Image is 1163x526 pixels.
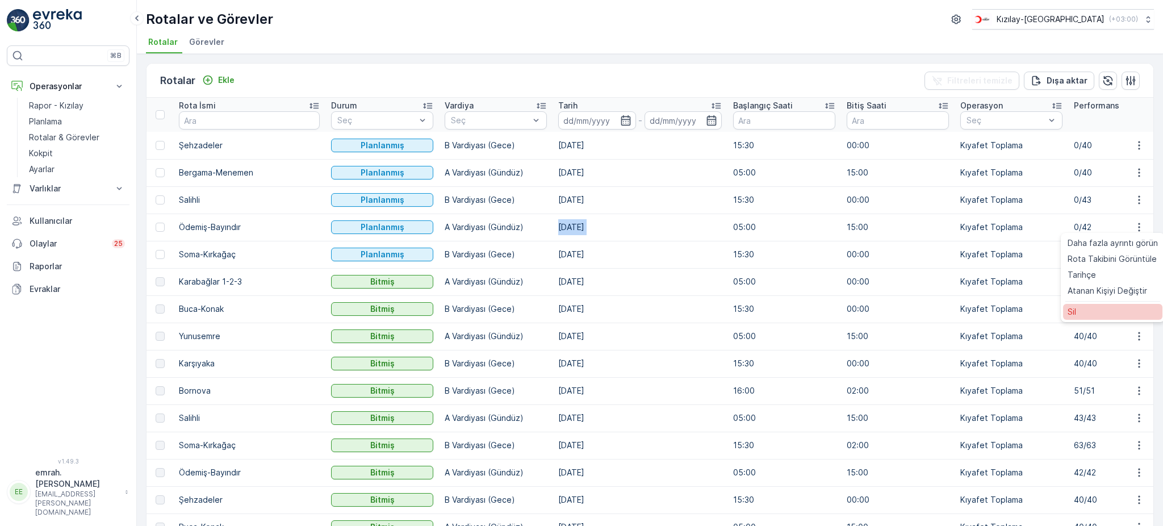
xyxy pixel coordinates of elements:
[439,323,553,350] td: A Vardiyası (Gündüz)
[445,100,474,111] p: Vardiya
[955,432,1068,459] td: Kıyafet Toplama
[955,295,1068,323] td: Kıyafet Toplama
[553,241,727,268] td: [DATE]
[173,132,325,159] td: Şehzadeler
[553,459,727,486] td: [DATE]
[553,486,727,514] td: [DATE]
[439,159,553,186] td: A Vardiyası (Gündüz)
[960,100,1003,111] p: Operasyon
[727,486,841,514] td: 15:30
[24,161,129,177] a: Ayarlar
[727,432,841,459] td: 15:30
[331,411,433,425] button: Bitmiş
[331,439,433,452] button: Bitmiş
[955,404,1068,432] td: Kıyafet Toplama
[331,329,433,343] button: Bitmiş
[30,283,125,295] p: Evraklar
[179,111,320,130] input: Ara
[331,100,357,111] p: Durum
[1109,15,1138,24] p: ( +03:00 )
[156,495,165,504] div: Toggle Row Selected
[841,295,955,323] td: 00:00
[7,9,30,32] img: logo
[370,358,395,369] p: Bitmiş
[553,186,727,214] td: [DATE]
[7,278,129,300] a: Evraklar
[1063,251,1162,267] a: Rota Takibini Görüntüle
[955,159,1068,186] td: Kıyafet Toplama
[841,159,955,186] td: 15:00
[173,268,325,295] td: Karabağlar 1-2-3
[156,332,165,341] div: Toggle Row Selected
[7,210,129,232] a: Kullanıcılar
[370,412,395,424] p: Bitmiş
[7,75,129,98] button: Operasyonlar
[370,467,395,478] p: Bitmiş
[24,114,129,130] a: Planlama
[173,159,325,186] td: Bergama-Menemen
[727,159,841,186] td: 05:00
[955,350,1068,377] td: Kıyafet Toplama
[179,100,216,111] p: Rota İsmi
[33,9,82,32] img: logo_light-DOdMpM7g.png
[727,186,841,214] td: 15:30
[553,404,727,432] td: [DATE]
[841,323,955,350] td: 15:00
[173,432,325,459] td: Soma-Kırkağaç
[727,214,841,241] td: 05:00
[331,220,433,234] button: Planlanmış
[370,276,395,287] p: Bitmiş
[198,73,239,87] button: Ekle
[439,377,553,404] td: B Vardiyası (Gece)
[10,483,28,501] div: EE
[24,130,129,145] a: Rotalar & Görevler
[156,141,165,150] div: Toggle Row Selected
[7,467,129,517] button: EEemrah.[PERSON_NAME][EMAIL_ADDRESS][PERSON_NAME][DOMAIN_NAME]
[439,459,553,486] td: A Vardiyası (Gündüz)
[955,268,1068,295] td: Kıyafet Toplama
[35,490,119,517] p: [EMAIL_ADDRESS][PERSON_NAME][DOMAIN_NAME]
[173,377,325,404] td: Bornova
[173,486,325,514] td: Şehzadeler
[967,115,1045,126] p: Seç
[841,186,955,214] td: 00:00
[972,9,1154,30] button: Kızılay-[GEOGRAPHIC_DATA](+03:00)
[553,295,727,323] td: [DATE]
[733,111,835,130] input: Ara
[638,114,642,127] p: -
[553,268,727,295] td: [DATE]
[553,159,727,186] td: [DATE]
[30,261,125,272] p: Raporlar
[148,36,178,48] span: Rotalar
[30,238,105,249] p: Olaylar
[727,295,841,323] td: 15:30
[1068,269,1096,281] span: Tarihçe
[439,350,553,377] td: B Vardiyası (Gece)
[727,241,841,268] td: 15:30
[727,459,841,486] td: 05:00
[439,214,553,241] td: A Vardiyası (Gündüz)
[947,75,1013,86] p: Filtreleri temizle
[30,183,107,194] p: Varlıklar
[7,177,129,200] button: Varlıklar
[1068,237,1158,249] span: Daha fazla ayrıntı görün
[114,239,123,248] p: 25
[439,186,553,214] td: B Vardiyası (Gece)
[173,186,325,214] td: Salihli
[156,168,165,177] div: Toggle Row Selected
[331,139,433,152] button: Planlanmış
[841,377,955,404] td: 02:00
[1063,235,1162,251] a: Daha fazla ayrıntı görün
[553,350,727,377] td: [DATE]
[331,193,433,207] button: Planlanmış
[841,350,955,377] td: 00:00
[156,359,165,368] div: Toggle Row Selected
[955,486,1068,514] td: Kıyafet Toplama
[841,268,955,295] td: 00:00
[727,268,841,295] td: 05:00
[558,111,636,130] input: dd/mm/yyyy
[156,277,165,286] div: Toggle Row Selected
[1024,72,1094,90] button: Dışa aktar
[439,295,553,323] td: B Vardiyası (Gece)
[733,100,793,111] p: Başlangıç Saati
